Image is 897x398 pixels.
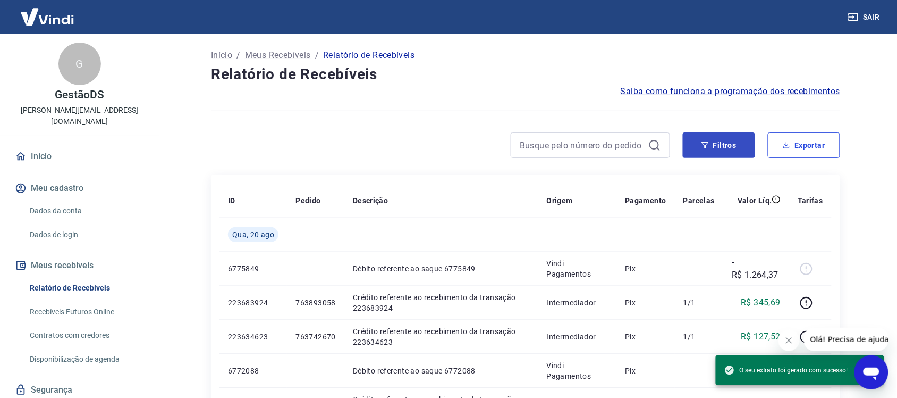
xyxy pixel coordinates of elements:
span: Qua, 20 ago [232,229,274,240]
p: Pix [625,366,666,376]
p: Pix [625,331,666,342]
p: 223683924 [228,297,278,308]
p: GestãoDS [55,89,104,101]
p: Relatório de Recebíveis [323,49,414,62]
p: 223634623 [228,331,278,342]
p: -R$ 1.264,37 [732,256,781,281]
p: Intermediador [547,331,608,342]
button: Filtros [683,132,755,158]
p: 763893058 [295,297,336,308]
button: Sair [846,7,884,27]
p: Pix [625,263,666,274]
span: O seu extrato foi gerado com sucesso! [724,365,848,376]
a: Saiba como funciona a programação dos recebimentos [621,85,840,98]
p: 6772088 [228,366,278,376]
p: / [315,49,319,62]
p: Crédito referente ao recebimento da transação 223683924 [353,292,530,313]
p: Tarifas [798,195,823,206]
p: Pagamento [625,195,666,206]
iframe: Botão para abrir a janela de mensagens [854,355,888,389]
p: 1/1 [683,331,715,342]
p: 1/1 [683,297,715,308]
p: Intermediador [547,297,608,308]
button: Meus recebíveis [13,254,146,277]
h4: Relatório de Recebíveis [211,64,840,85]
p: - [683,263,715,274]
a: Início [211,49,232,62]
p: Débito referente ao saque 6772088 [353,366,530,376]
button: Meu cadastro [13,177,146,200]
img: Vindi [13,1,82,33]
a: Recebíveis Futuros Online [26,301,146,323]
a: Início [13,145,146,168]
div: G [58,43,101,85]
p: 6775849 [228,263,278,274]
button: Exportar [768,132,840,158]
p: Pix [625,297,666,308]
p: Pedido [295,195,320,206]
p: R$ 127,52 [741,330,781,343]
a: Disponibilização de agenda [26,349,146,370]
p: 763742670 [295,331,336,342]
a: Contratos com credores [26,325,146,346]
p: Origem [547,195,573,206]
p: [PERSON_NAME][EMAIL_ADDRESS][DOMAIN_NAME] [9,105,150,127]
iframe: Fechar mensagem [778,330,800,351]
iframe: Mensagem da empresa [804,328,888,351]
p: Crédito referente ao recebimento da transação 223634623 [353,326,530,347]
p: Descrição [353,195,388,206]
a: Dados da conta [26,200,146,222]
p: Vindi Pagamentos [547,258,608,279]
p: R$ 345,69 [741,296,781,309]
p: Vindi Pagamentos [547,360,608,382]
p: Parcelas [683,195,715,206]
p: - [683,366,715,376]
input: Busque pelo número do pedido [520,137,644,153]
p: Valor Líq. [738,195,772,206]
a: Meus Recebíveis [245,49,311,62]
p: Débito referente ao saque 6775849 [353,263,530,274]
p: / [236,49,240,62]
a: Relatório de Recebíveis [26,277,146,299]
span: Olá! Precisa de ajuda? [6,7,89,16]
p: ID [228,195,235,206]
a: Dados de login [26,224,146,246]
